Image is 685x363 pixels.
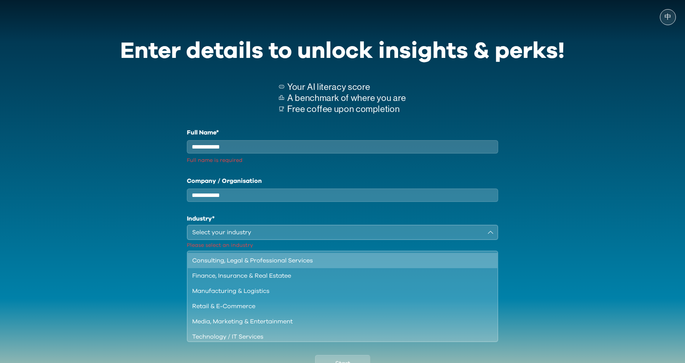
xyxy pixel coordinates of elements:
div: Retail & E-Commerce [192,302,484,311]
p: Please select an industry [187,241,498,249]
button: Select your industry [187,225,498,240]
div: Manufacturing & Logistics [192,286,484,296]
label: Company / Organisation [187,176,498,185]
span: 中 [664,13,671,21]
div: Consulting, Legal & Professional Services [192,256,484,265]
p: A benchmark of where you are [287,93,406,104]
p: Free coffee upon completion [287,104,406,115]
div: Select your industry [192,228,482,237]
div: Media, Marketing & Entertainment [192,317,484,326]
p: Full name is required [187,157,498,164]
h1: Industry* [187,214,498,223]
label: Full Name* [187,128,498,137]
div: Finance, Insurance & Real Estatee [192,271,484,280]
div: Enter details to unlock insights & perks! [120,33,565,69]
p: Your AI literacy score [287,82,406,93]
div: Technology / IT Services [192,332,484,341]
ul: Select your industry [187,251,498,342]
